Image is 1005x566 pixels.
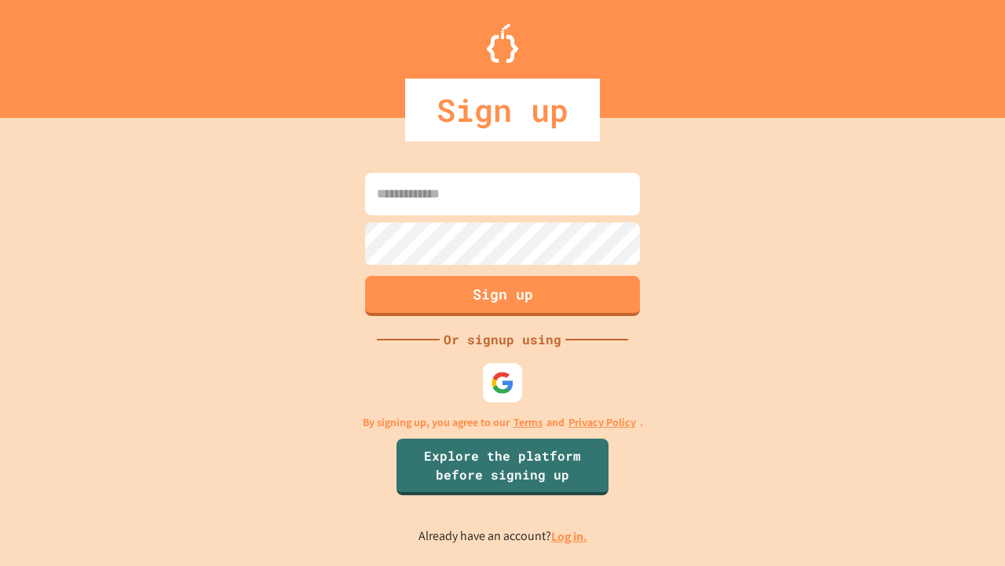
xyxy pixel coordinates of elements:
[568,414,636,431] a: Privacy Policy
[365,276,640,316] button: Sign up
[405,79,600,141] div: Sign up
[397,439,608,495] a: Explore the platform before signing up
[551,528,587,545] a: Log in.
[513,414,543,431] a: Terms
[491,371,514,395] img: google-icon.svg
[418,527,587,546] p: Already have an account?
[363,414,643,431] p: By signing up, you agree to our and .
[487,24,518,63] img: Logo.svg
[440,330,565,349] div: Or signup using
